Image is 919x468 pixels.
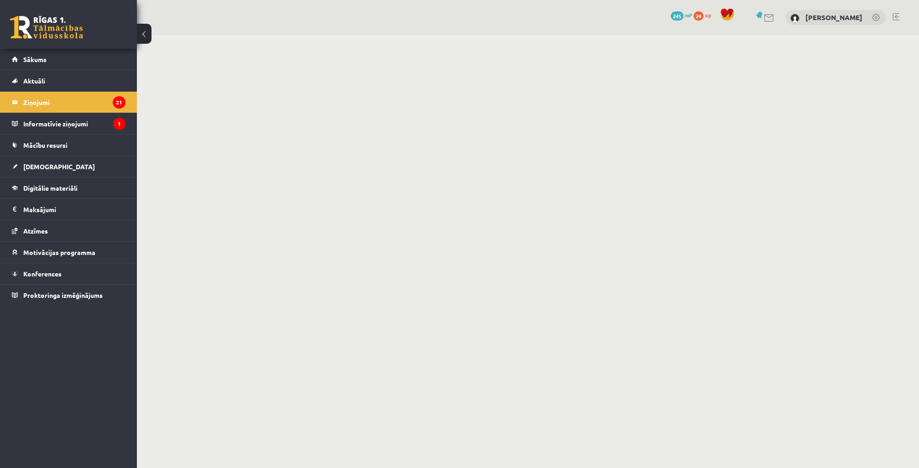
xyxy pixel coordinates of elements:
span: Mācību resursi [23,141,68,149]
a: Informatīvie ziņojumi1 [12,113,125,134]
span: Proktoringa izmēģinājums [23,291,103,299]
a: Konferences [12,263,125,284]
a: 245 mP [671,11,692,19]
i: 21 [113,96,125,109]
span: xp [705,11,711,19]
span: Motivācijas programma [23,248,95,256]
span: Aktuāli [23,77,45,85]
span: 24 [694,11,704,21]
span: mP [685,11,692,19]
span: Konferences [23,270,62,278]
a: Proktoringa izmēģinājums [12,285,125,306]
a: Digitālie materiāli [12,177,125,198]
a: Aktuāli [12,70,125,91]
span: Sākums [23,55,47,63]
a: Rīgas 1. Tālmācības vidusskola [10,16,83,39]
a: [PERSON_NAME] [805,13,862,22]
legend: Informatīvie ziņojumi [23,113,125,134]
span: 245 [671,11,684,21]
span: Atzīmes [23,227,48,235]
a: Motivācijas programma [12,242,125,263]
i: 1 [113,118,125,130]
a: 24 xp [694,11,715,19]
a: [DEMOGRAPHIC_DATA] [12,156,125,177]
a: Maksājumi [12,199,125,220]
legend: Ziņojumi [23,92,125,113]
a: Sākums [12,49,125,70]
span: [DEMOGRAPHIC_DATA] [23,162,95,171]
img: Andris Simanovičs [790,14,799,23]
span: Digitālie materiāli [23,184,78,192]
a: Ziņojumi21 [12,92,125,113]
legend: Maksājumi [23,199,125,220]
a: Atzīmes [12,220,125,241]
a: Mācību resursi [12,135,125,156]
